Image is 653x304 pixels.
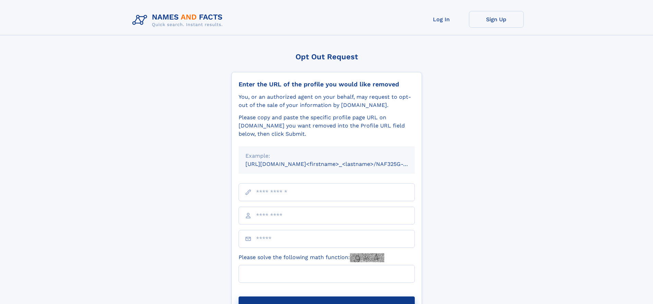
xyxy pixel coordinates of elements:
[245,161,428,167] small: [URL][DOMAIN_NAME]<firstname>_<lastname>/NAF325G-xxxxxxxx
[469,11,524,28] a: Sign Up
[414,11,469,28] a: Log In
[239,253,384,262] label: Please solve the following math function:
[130,11,228,29] img: Logo Names and Facts
[231,52,422,61] div: Opt Out Request
[245,152,408,160] div: Example:
[239,81,415,88] div: Enter the URL of the profile you would like removed
[239,93,415,109] div: You, or an authorized agent on your behalf, may request to opt-out of the sale of your informatio...
[239,113,415,138] div: Please copy and paste the specific profile page URL on [DOMAIN_NAME] you want removed into the Pr...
